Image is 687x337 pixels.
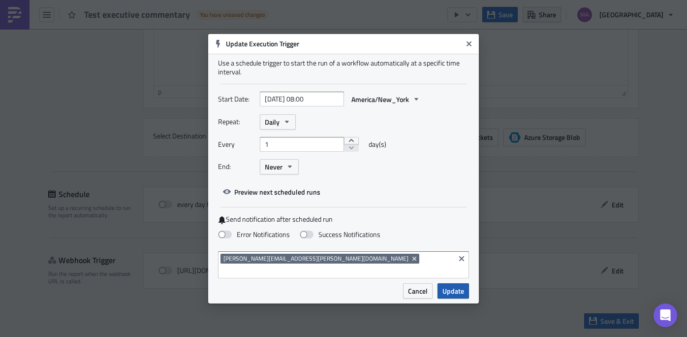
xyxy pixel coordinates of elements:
button: Daily [260,114,296,130]
span: Never [265,162,282,172]
span: [PERSON_NAME][EMAIL_ADDRESS][PERSON_NAME][DOMAIN_NAME] [223,255,408,263]
button: Cancel [403,283,433,299]
label: Repeat: [218,114,255,129]
button: increment [344,137,359,145]
button: Never [260,159,299,174]
button: Close [462,36,476,51]
label: Send notification after scheduled run [218,215,469,224]
p: testing push metrics [4,4,470,12]
label: Error Notifications [218,230,290,239]
button: decrement [344,144,359,152]
div: Open Intercom Messenger [654,303,677,327]
label: End: [218,159,255,174]
h6: Update Execution Trigger [226,39,462,48]
div: Use a schedule trigger to start the run of a workflow automatically at a specific time interval. [218,59,469,76]
button: Update [437,283,469,299]
label: Start Date: [218,92,255,106]
input: YYYY-MM-DD HH:mm [260,92,344,106]
span: Cancel [408,286,428,296]
body: Rich Text Area. Press ALT-0 for help. [4,4,470,12]
span: America/New_York [351,94,409,104]
span: day(s) [369,137,386,152]
button: Preview next scheduled runs [218,184,325,200]
button: America/New_York [346,92,425,107]
button: Clear selected items [456,253,468,265]
span: Update [442,286,464,296]
span: Daily [265,117,280,127]
label: Every [218,137,255,152]
label: Success Notifications [300,230,380,239]
span: Preview next scheduled runs [234,187,320,197]
button: Remove Tag [410,254,419,264]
